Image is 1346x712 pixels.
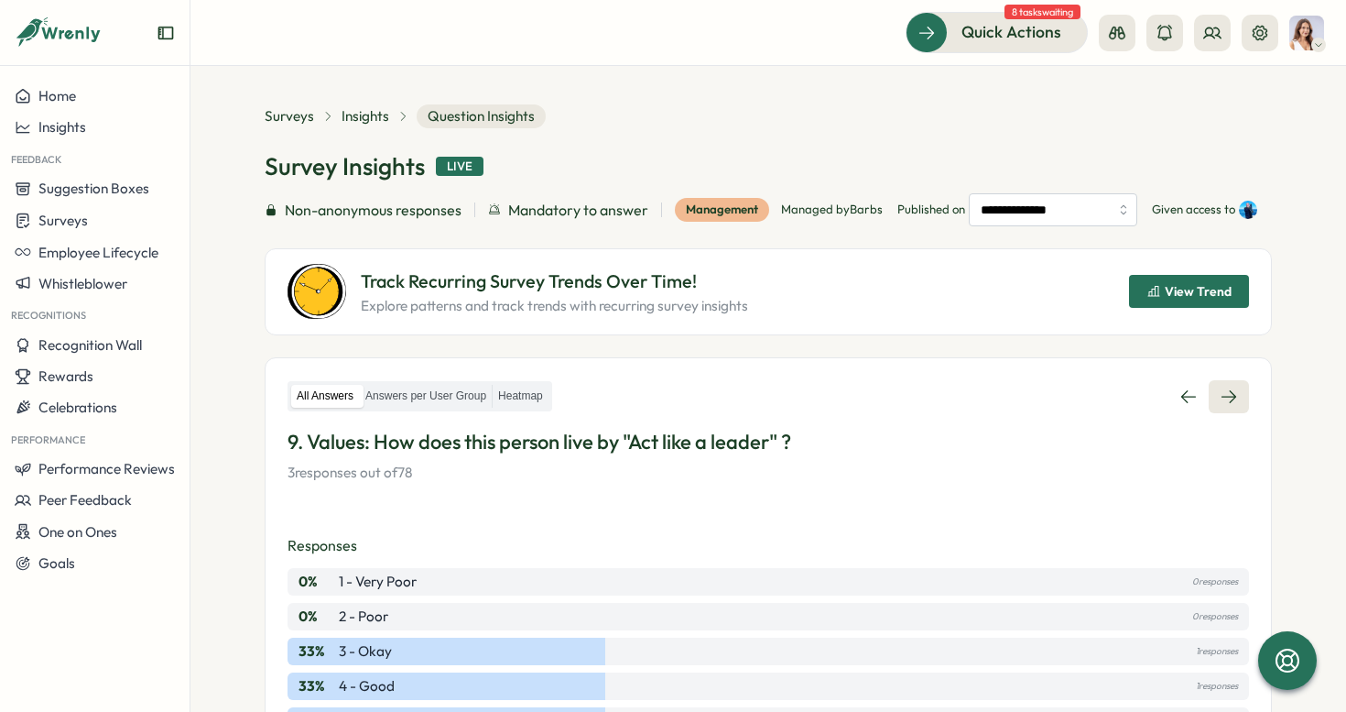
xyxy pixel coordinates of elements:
[285,199,461,222] span: Non-anonymous responses
[291,385,359,408] label: All Answers
[299,676,335,696] p: 33 %
[38,275,127,292] span: Whistleblower
[157,24,175,42] button: Expand sidebar
[38,118,86,136] span: Insights
[1129,275,1249,308] button: View Trend
[339,676,395,696] p: 4 - Good
[850,202,883,216] span: Barbs
[299,607,335,627] p: 0 %
[961,20,1061,44] span: Quick Actions
[299,641,335,662] p: 33 %
[38,212,88,229] span: Surveys
[1004,5,1080,19] span: 8 tasks waiting
[1196,641,1238,662] p: 1 responses
[361,296,748,316] p: Explore patterns and track trends with recurring survey insights
[38,244,158,261] span: Employee Lifecycle
[1196,676,1238,696] p: 1 responses
[1192,607,1238,627] p: 0 responses
[288,463,1249,483] p: 3 responses out of 78
[38,399,117,416] span: Celebrations
[38,460,175,477] span: Performance Reviews
[436,157,483,177] div: Live
[781,202,883,218] p: Managed by
[361,268,748,296] p: Track Recurring Survey Trends Over Time!
[675,198,769,222] div: Management
[417,104,546,128] span: Question Insights
[288,534,1249,557] p: Responses
[38,367,93,385] span: Rewards
[299,572,335,592] p: 0 %
[265,106,314,126] a: Surveys
[265,150,425,182] h1: Survey Insights
[38,336,142,354] span: Recognition Wall
[1289,16,1324,50] img: Barbs
[38,523,117,541] span: One on Ones
[897,193,1137,226] span: Published on
[339,607,388,627] p: 2 - Poor
[1165,285,1232,298] span: View Trend
[342,106,389,126] a: Insights
[493,385,548,408] label: Heatmap
[1192,572,1238,592] p: 0 responses
[508,199,648,222] span: Mandatory to answer
[288,428,1249,456] p: 9. Values: How does this person live by "Act like a leader" ?
[38,491,132,509] span: Peer Feedback
[38,554,75,572] span: Goals
[38,180,149,197] span: Suggestion Boxes
[339,641,392,662] p: 3 - Okay
[339,572,417,592] p: 1 - Very Poor
[360,385,492,408] label: Answers per User Group
[1152,202,1235,218] p: Given access to
[38,87,76,104] span: Home
[1239,201,1257,219] img: Henry Innis
[906,12,1088,52] button: Quick Actions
